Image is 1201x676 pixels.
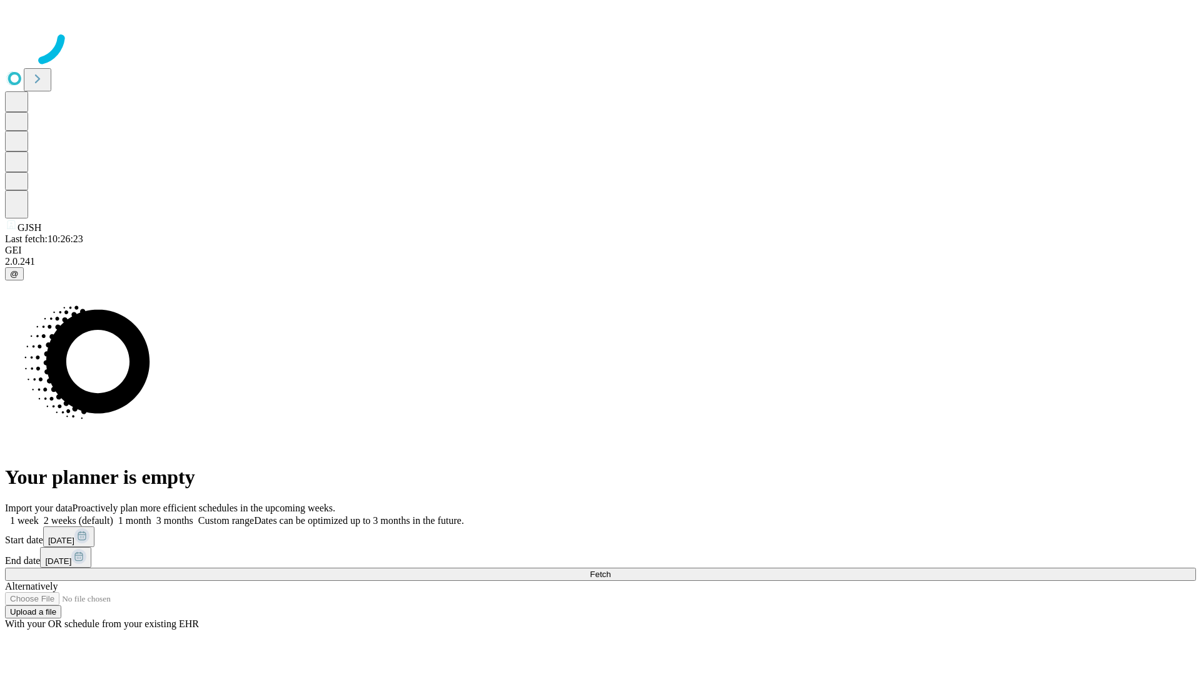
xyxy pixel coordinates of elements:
[5,605,61,618] button: Upload a file
[40,547,91,568] button: [DATE]
[5,526,1196,547] div: Start date
[5,547,1196,568] div: End date
[73,503,335,513] span: Proactively plan more efficient schedules in the upcoming weeks.
[5,245,1196,256] div: GEI
[43,526,94,547] button: [DATE]
[5,267,24,280] button: @
[5,466,1196,489] h1: Your planner is empty
[5,503,73,513] span: Import your data
[118,515,151,526] span: 1 month
[5,618,199,629] span: With your OR schedule from your existing EHR
[5,256,1196,267] div: 2.0.241
[48,536,74,545] span: [DATE]
[10,515,39,526] span: 1 week
[5,568,1196,581] button: Fetch
[198,515,254,526] span: Custom range
[254,515,464,526] span: Dates can be optimized up to 3 months in the future.
[5,581,58,591] span: Alternatively
[44,515,113,526] span: 2 weeks (default)
[18,222,41,233] span: GJSH
[5,233,83,244] span: Last fetch: 10:26:23
[10,269,19,279] span: @
[45,556,71,566] span: [DATE]
[156,515,193,526] span: 3 months
[590,570,611,579] span: Fetch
